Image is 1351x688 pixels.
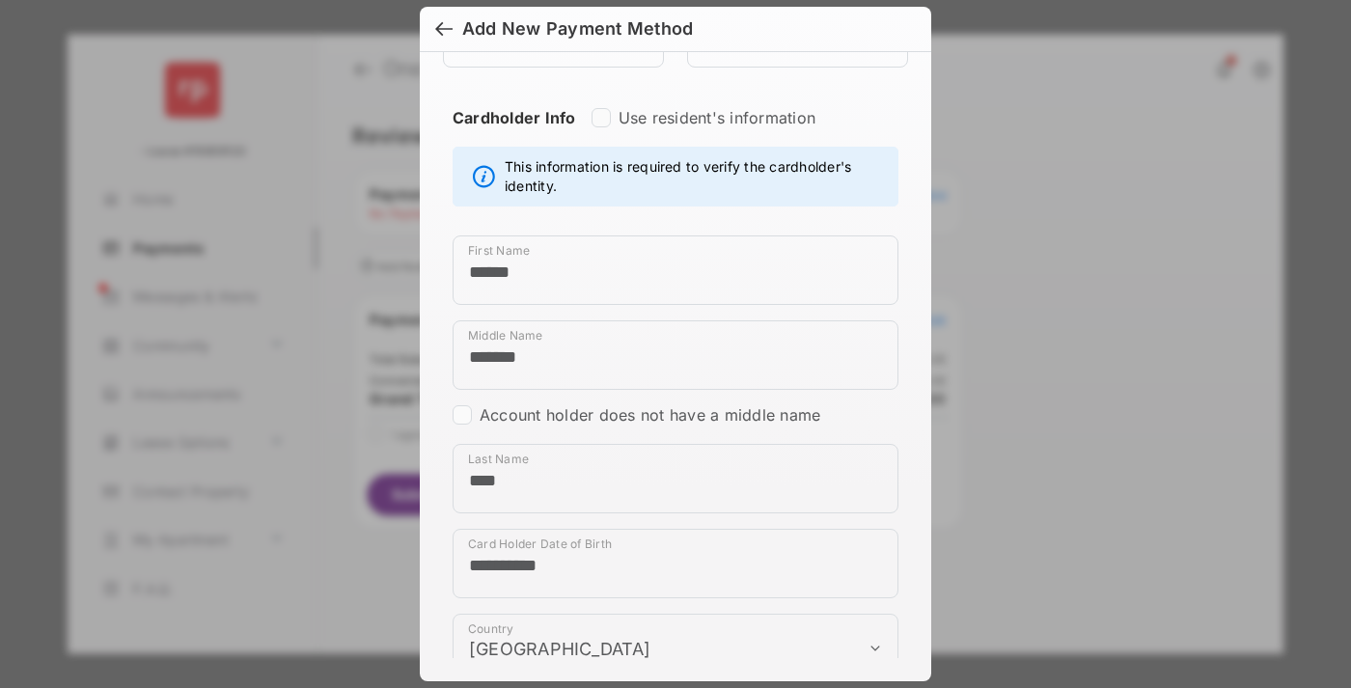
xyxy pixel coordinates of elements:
[453,108,576,162] strong: Cardholder Info
[480,405,820,425] label: Account holder does not have a middle name
[505,157,888,196] span: This information is required to verify the cardholder's identity.
[619,108,815,127] label: Use resident's information
[453,614,898,683] div: payment_method_screening[postal_addresses][country]
[462,18,693,40] div: Add New Payment Method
